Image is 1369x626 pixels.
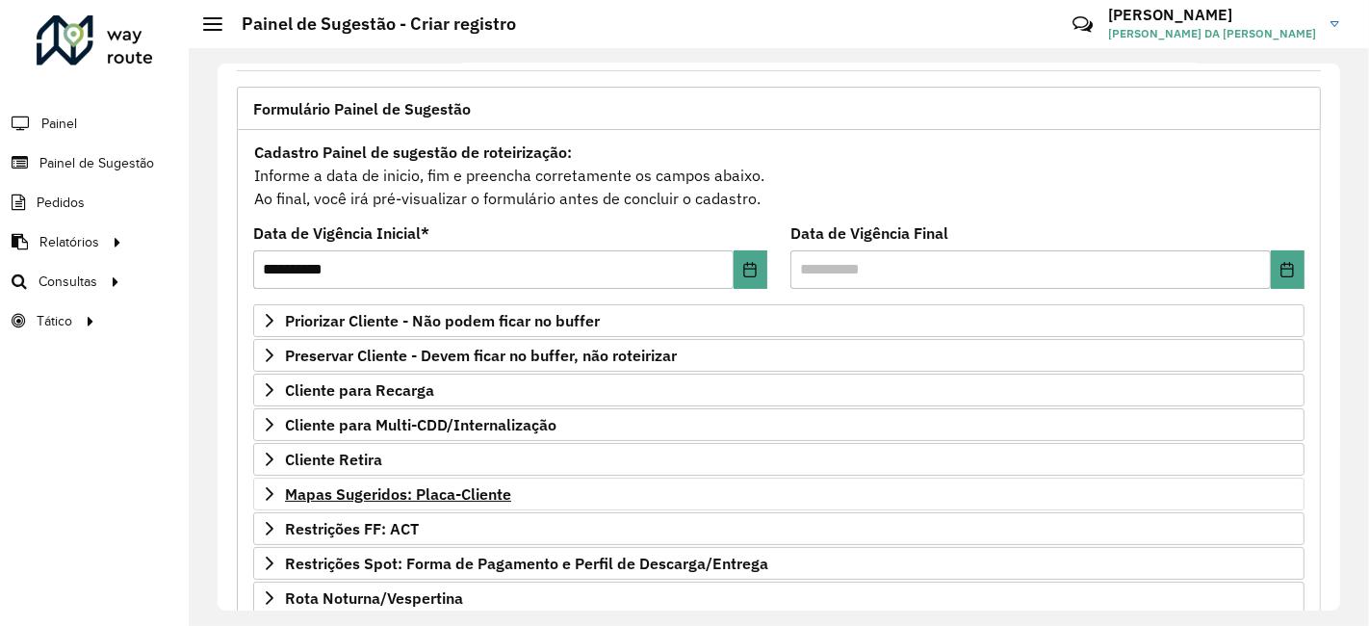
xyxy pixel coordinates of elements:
h2: Painel de Sugestão - Criar registro [222,13,516,35]
button: Choose Date [734,250,767,289]
a: Mapas Sugeridos: Placa-Cliente [253,478,1304,510]
span: Rota Noturna/Vespertina [285,590,463,606]
span: Cliente Retira [285,452,382,467]
label: Data de Vigência Inicial [253,222,429,245]
span: Restrições FF: ACT [285,521,419,536]
strong: Cadastro Painel de sugestão de roteirização: [254,143,572,162]
span: Formulário Painel de Sugestão [253,101,471,117]
a: Restrições Spot: Forma de Pagamento e Perfil de Descarga/Entrega [253,547,1304,580]
button: Choose Date [1271,250,1304,289]
span: Cliente para Recarga [285,382,434,398]
a: Restrições FF: ACT [253,512,1304,545]
a: Cliente para Multi-CDD/Internalização [253,408,1304,441]
span: Mapas Sugeridos: Placa-Cliente [285,486,511,502]
span: Painel [41,114,77,134]
span: Cliente para Multi-CDD/Internalização [285,417,556,432]
a: Cliente para Recarga [253,374,1304,406]
span: Consultas [39,272,97,292]
span: Priorizar Cliente - Não podem ficar no buffer [285,313,600,328]
div: Informe a data de inicio, fim e preencha corretamente os campos abaixo. Ao final, você irá pré-vi... [253,140,1304,211]
span: Relatórios [39,232,99,252]
span: Painel de Sugestão [39,153,154,173]
a: Contato Rápido [1062,4,1103,45]
span: Preservar Cliente - Devem ficar no buffer, não roteirizar [285,348,677,363]
span: Pedidos [37,193,85,213]
a: Cliente Retira [253,443,1304,476]
a: Rota Noturna/Vespertina [253,582,1304,614]
a: Preservar Cliente - Devem ficar no buffer, não roteirizar [253,339,1304,372]
a: Priorizar Cliente - Não podem ficar no buffer [253,304,1304,337]
span: Restrições Spot: Forma de Pagamento e Perfil de Descarga/Entrega [285,556,768,571]
span: [PERSON_NAME] DA [PERSON_NAME] [1108,25,1316,42]
label: Data de Vigência Final [790,222,948,245]
span: Tático [37,311,72,331]
h3: [PERSON_NAME] [1108,6,1316,24]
